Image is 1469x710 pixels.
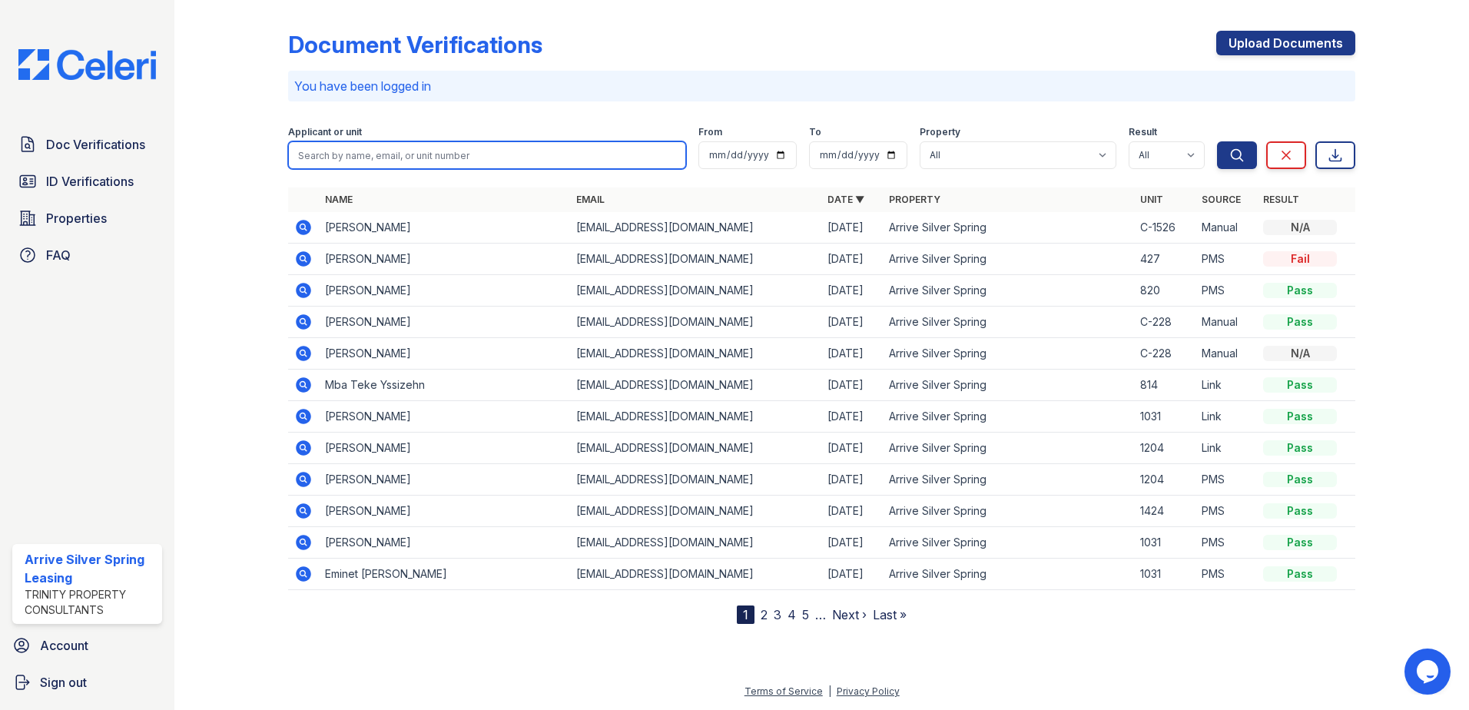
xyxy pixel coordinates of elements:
div: Pass [1263,440,1337,456]
td: [PERSON_NAME] [319,496,570,527]
a: Date ▼ [827,194,864,205]
td: [DATE] [821,338,883,370]
td: [PERSON_NAME] [319,433,570,464]
td: [EMAIL_ADDRESS][DOMAIN_NAME] [570,464,821,496]
td: C-1526 [1134,212,1195,244]
div: Pass [1263,409,1337,424]
td: [PERSON_NAME] [319,244,570,275]
div: Pass [1263,314,1337,330]
div: Arrive Silver Spring Leasing [25,550,156,587]
td: Manual [1195,338,1257,370]
p: You have been logged in [294,77,1349,95]
a: Name [325,194,353,205]
td: Arrive Silver Spring [883,433,1134,464]
td: [DATE] [821,527,883,559]
label: Result [1129,126,1157,138]
img: CE_Logo_Blue-a8612792a0a2168367f1c8372b55b34899dd931a85d93a1a3d3e32e68fde9ad4.png [6,49,168,80]
div: 1 [737,605,754,624]
a: Unit [1140,194,1163,205]
td: [DATE] [821,370,883,401]
span: ID Verifications [46,172,134,191]
td: 1031 [1134,401,1195,433]
td: [EMAIL_ADDRESS][DOMAIN_NAME] [570,559,821,590]
td: PMS [1195,527,1257,559]
td: Arrive Silver Spring [883,338,1134,370]
div: Fail [1263,251,1337,267]
td: Arrive Silver Spring [883,559,1134,590]
div: Pass [1263,472,1337,487]
a: Upload Documents [1216,31,1355,55]
td: PMS [1195,275,1257,307]
a: 3 [774,607,781,622]
td: 1204 [1134,433,1195,464]
td: Arrive Silver Spring [883,212,1134,244]
td: Arrive Silver Spring [883,244,1134,275]
span: Doc Verifications [46,135,145,154]
td: Arrive Silver Spring [883,275,1134,307]
td: [EMAIL_ADDRESS][DOMAIN_NAME] [570,307,821,338]
td: Arrive Silver Spring [883,370,1134,401]
td: [PERSON_NAME] [319,338,570,370]
a: Last » [873,607,907,622]
td: Mba Teke Yssizehn [319,370,570,401]
td: [PERSON_NAME] [319,307,570,338]
iframe: chat widget [1404,649,1454,695]
a: ID Verifications [12,166,162,197]
span: Properties [46,209,107,227]
div: N/A [1263,346,1337,361]
td: [DATE] [821,244,883,275]
span: Account [40,636,88,655]
td: [EMAIL_ADDRESS][DOMAIN_NAME] [570,212,821,244]
a: 5 [802,607,809,622]
td: [DATE] [821,464,883,496]
a: Properties [12,203,162,234]
td: C-228 [1134,307,1195,338]
a: Email [576,194,605,205]
td: [PERSON_NAME] [319,464,570,496]
td: Arrive Silver Spring [883,527,1134,559]
td: PMS [1195,496,1257,527]
div: Pass [1263,503,1337,519]
a: Privacy Policy [837,685,900,697]
td: 1424 [1134,496,1195,527]
td: C-228 [1134,338,1195,370]
td: [EMAIL_ADDRESS][DOMAIN_NAME] [570,496,821,527]
td: [PERSON_NAME] [319,527,570,559]
td: PMS [1195,244,1257,275]
td: Link [1195,433,1257,464]
td: [DATE] [821,433,883,464]
td: [DATE] [821,275,883,307]
td: [EMAIL_ADDRESS][DOMAIN_NAME] [570,338,821,370]
div: Document Verifications [288,31,542,58]
td: 820 [1134,275,1195,307]
td: 1204 [1134,464,1195,496]
td: 1031 [1134,527,1195,559]
span: Sign out [40,673,87,692]
a: Next › [832,607,867,622]
td: [EMAIL_ADDRESS][DOMAIN_NAME] [570,370,821,401]
td: [DATE] [821,496,883,527]
a: Account [6,630,168,661]
label: To [809,126,821,138]
td: [PERSON_NAME] [319,401,570,433]
td: [EMAIL_ADDRESS][DOMAIN_NAME] [570,401,821,433]
label: Applicant or unit [288,126,362,138]
td: [PERSON_NAME] [319,212,570,244]
div: Pass [1263,283,1337,298]
td: Link [1195,370,1257,401]
a: 4 [788,607,796,622]
td: [DATE] [821,401,883,433]
td: [EMAIL_ADDRESS][DOMAIN_NAME] [570,527,821,559]
label: Property [920,126,960,138]
td: [EMAIL_ADDRESS][DOMAIN_NAME] [570,244,821,275]
a: Terms of Service [744,685,823,697]
td: 1031 [1134,559,1195,590]
td: PMS [1195,559,1257,590]
a: Sign out [6,667,168,698]
td: [PERSON_NAME] [319,275,570,307]
a: Property [889,194,940,205]
a: Source [1202,194,1241,205]
div: Pass [1263,377,1337,393]
td: [DATE] [821,307,883,338]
